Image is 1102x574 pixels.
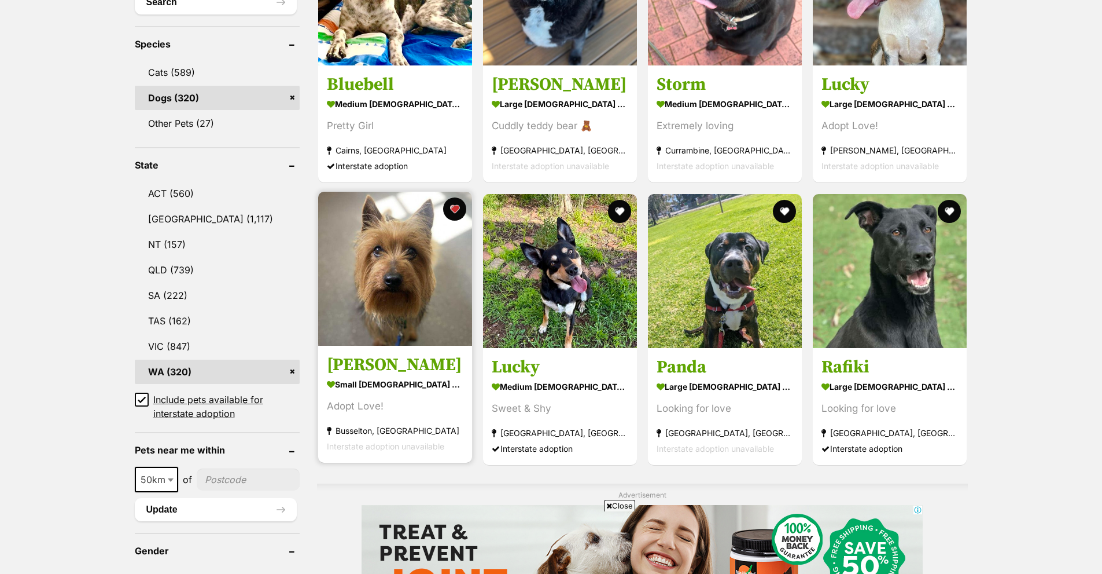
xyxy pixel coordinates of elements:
a: Lucky large [DEMOGRAPHIC_DATA] Dog Adopt Love! [PERSON_NAME], [GEOGRAPHIC_DATA] Interstate adopti... [813,65,967,183]
a: Storm medium [DEMOGRAPHIC_DATA] Dog Extremely loving Currambine, [GEOGRAPHIC_DATA] Interstate ado... [648,65,802,183]
a: Rafiki large [DEMOGRAPHIC_DATA] Dog Looking for love [GEOGRAPHIC_DATA], [GEOGRAPHIC_DATA] Interst... [813,348,967,465]
strong: [PERSON_NAME], [GEOGRAPHIC_DATA] [821,143,958,159]
input: postcode [197,469,300,491]
div: Adopt Love! [327,398,463,414]
a: NT (157) [135,232,300,257]
strong: medium [DEMOGRAPHIC_DATA] Dog [327,96,463,113]
span: Interstate adoption unavailable [327,441,444,451]
a: QLD (739) [135,258,300,282]
strong: [GEOGRAPHIC_DATA], [GEOGRAPHIC_DATA] [657,425,793,441]
div: Sweet & Shy [492,401,628,416]
img: Rafiki - German Shepherd Dog [813,194,967,348]
strong: medium [DEMOGRAPHIC_DATA] Dog [657,96,793,113]
a: [GEOGRAPHIC_DATA] (1,117) [135,207,300,231]
h3: [PERSON_NAME] [492,74,628,96]
span: Interstate adoption unavailable [657,444,774,454]
h3: Rafiki [821,356,958,378]
a: Dogs (320) [135,86,300,110]
span: of [183,473,192,487]
img: Panda - Large Mixed Breed Dog [648,194,802,348]
a: Bluebell medium [DEMOGRAPHIC_DATA] Dog Pretty Girl Cairns, [GEOGRAPHIC_DATA] Interstate adoption [318,65,472,183]
h3: Storm [657,74,793,96]
div: Cuddly teddy bear 🧸 [492,119,628,134]
a: Include pets available for interstate adoption [135,393,300,421]
img: Occy - Mixed breed Dog [318,192,472,346]
h3: [PERSON_NAME] [327,354,463,376]
a: WA (320) [135,360,300,384]
div: Interstate adoption [492,441,628,456]
strong: [GEOGRAPHIC_DATA], [GEOGRAPHIC_DATA] [492,143,628,159]
span: Interstate adoption unavailable [657,162,774,171]
div: Adopt Love! [821,119,958,134]
strong: medium [DEMOGRAPHIC_DATA] Dog [492,378,628,395]
div: Looking for love [821,401,958,416]
span: 50km [136,471,177,488]
div: Interstate adoption [327,159,463,174]
header: Gender [135,546,300,556]
strong: large [DEMOGRAPHIC_DATA] Dog [821,378,958,395]
header: State [135,160,300,170]
div: Interstate adoption [821,441,958,456]
a: Panda large [DEMOGRAPHIC_DATA] Dog Looking for love [GEOGRAPHIC_DATA], [GEOGRAPHIC_DATA] Intersta... [648,348,802,465]
a: VIC (847) [135,334,300,359]
span: Include pets available for interstate adoption [153,393,300,421]
h3: Panda [657,356,793,378]
div: Pretty Girl [327,119,463,134]
h3: Lucky [492,356,628,378]
a: [PERSON_NAME] small [DEMOGRAPHIC_DATA] Dog Adopt Love! Busselton, [GEOGRAPHIC_DATA] Interstate ad... [318,345,472,463]
a: Cats (589) [135,60,300,85]
button: favourite [773,200,796,223]
span: Interstate adoption unavailable [821,162,939,171]
a: TAS (162) [135,309,300,333]
img: Lucky - Australian Kelpie Dog [483,194,637,348]
button: favourite [938,200,961,223]
strong: large [DEMOGRAPHIC_DATA] Dog [492,96,628,113]
strong: [GEOGRAPHIC_DATA], [GEOGRAPHIC_DATA] [821,425,958,441]
header: Species [135,39,300,49]
div: Looking for love [657,401,793,416]
a: [PERSON_NAME] large [DEMOGRAPHIC_DATA] Dog Cuddly teddy bear 🧸 [GEOGRAPHIC_DATA], [GEOGRAPHIC_DAT... [483,65,637,183]
h3: Bluebell [327,74,463,96]
strong: Currambine, [GEOGRAPHIC_DATA] [657,143,793,159]
span: Interstate adoption unavailable [492,162,609,171]
a: Lucky medium [DEMOGRAPHIC_DATA] Dog Sweet & Shy [GEOGRAPHIC_DATA], [GEOGRAPHIC_DATA] Interstate a... [483,348,637,465]
span: 50km [135,467,178,492]
div: Extremely loving [657,119,793,134]
button: Update [135,498,297,521]
strong: small [DEMOGRAPHIC_DATA] Dog [327,376,463,393]
h3: Lucky [821,74,958,96]
strong: Cairns, [GEOGRAPHIC_DATA] [327,143,463,159]
iframe: Advertisement [341,516,762,568]
a: ACT (560) [135,181,300,206]
a: Other Pets (27) [135,111,300,136]
button: favourite [608,200,631,223]
a: SA (222) [135,283,300,308]
strong: large [DEMOGRAPHIC_DATA] Dog [657,378,793,395]
strong: Busselton, [GEOGRAPHIC_DATA] [327,423,463,438]
span: Close [604,500,635,511]
strong: large [DEMOGRAPHIC_DATA] Dog [821,96,958,113]
button: favourite [443,198,466,221]
header: Pets near me within [135,445,300,455]
strong: [GEOGRAPHIC_DATA], [GEOGRAPHIC_DATA] [492,425,628,441]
